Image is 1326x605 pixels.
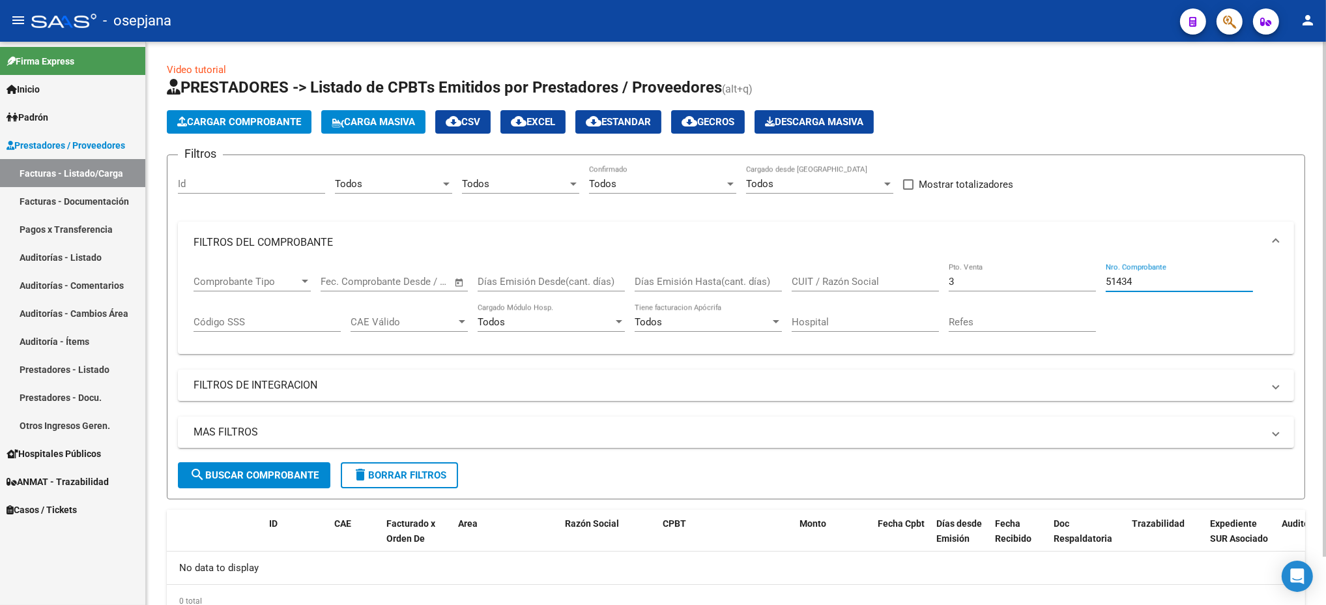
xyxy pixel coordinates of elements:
span: Auditoria [1282,518,1320,529]
datatable-header-cell: Fecha Cpbt [872,510,931,567]
span: Hospitales Públicos [7,447,101,461]
span: PRESTADORES -> Listado de CPBTs Emitidos por Prestadores / Proveedores [167,78,722,96]
button: CSV [435,110,491,134]
datatable-header-cell: Facturado x Orden De [381,510,453,567]
h3: Filtros [178,145,223,163]
mat-expansion-panel-header: MAS FILTROS [178,417,1294,448]
datatable-header-cell: CPBT [657,510,794,567]
span: Buscar Comprobante [190,469,319,481]
div: FILTROS DEL COMPROBANTE [178,263,1294,355]
span: Descarga Masiva [765,116,863,128]
button: Buscar Comprobante [178,462,330,488]
button: Cargar Comprobante [167,110,311,134]
span: - osepjana [103,7,171,35]
span: Inicio [7,82,40,96]
span: EXCEL [511,116,555,128]
mat-expansion-panel-header: FILTROS DE INTEGRACION [178,370,1294,401]
datatable-header-cell: CAE [329,510,381,567]
button: Descarga Masiva [755,110,874,134]
span: Trazabilidad [1132,518,1185,529]
datatable-header-cell: ID [264,510,329,567]
a: Video tutorial [167,64,226,76]
mat-icon: search [190,467,205,482]
mat-panel-title: FILTROS DE INTEGRACION [194,378,1263,392]
span: Padrón [7,110,48,125]
span: Comprobante Tipo [194,276,299,288]
datatable-header-cell: Razón Social [560,510,657,567]
span: Razón Social [565,518,619,529]
mat-icon: cloud_download [446,113,461,129]
mat-icon: cloud_download [682,113,697,129]
mat-icon: person [1300,12,1316,28]
span: Carga Masiva [332,116,415,128]
mat-panel-title: FILTROS DEL COMPROBANTE [194,235,1263,250]
span: Cargar Comprobante [177,116,301,128]
span: Firma Express [7,54,74,68]
span: Todos [746,178,773,190]
span: (alt+q) [722,83,753,95]
span: Fecha Recibido [995,518,1031,544]
div: No data to display [167,552,1305,584]
span: ID [269,518,278,529]
span: Doc Respaldatoria [1054,518,1112,544]
input: Fecha inicio [321,276,373,288]
mat-expansion-panel-header: FILTROS DEL COMPROBANTE [178,222,1294,263]
mat-icon: cloud_download [511,113,526,129]
span: CPBT [663,518,686,529]
span: CAE [334,518,351,529]
span: Facturado x Orden De [386,518,435,544]
div: Open Intercom Messenger [1282,561,1313,592]
span: Estandar [586,116,651,128]
span: Todos [462,178,489,190]
datatable-header-cell: Días desde Emisión [931,510,990,567]
datatable-header-cell: Trazabilidad [1127,510,1205,567]
span: CAE Válido [351,316,456,328]
span: Monto [800,518,826,529]
mat-icon: menu [10,12,26,28]
datatable-header-cell: Expediente SUR Asociado [1205,510,1276,567]
datatable-header-cell: Area [453,510,541,567]
button: Open calendar [452,275,467,290]
span: Días desde Emisión [936,518,982,544]
span: Fecha Cpbt [878,518,925,529]
span: Todos [335,178,362,190]
span: Gecros [682,116,734,128]
span: Todos [478,316,505,328]
mat-panel-title: MAS FILTROS [194,425,1263,439]
datatable-header-cell: Monto [794,510,872,567]
button: Carga Masiva [321,110,425,134]
span: CSV [446,116,480,128]
mat-icon: cloud_download [586,113,601,129]
button: Estandar [575,110,661,134]
span: Todos [635,316,662,328]
button: Gecros [671,110,745,134]
span: Expediente SUR Asociado [1210,518,1268,544]
mat-icon: delete [353,467,368,482]
app-download-masive: Descarga masiva de comprobantes (adjuntos) [755,110,874,134]
span: Prestadores / Proveedores [7,138,125,153]
span: Mostrar totalizadores [919,177,1013,192]
input: Fecha fin [385,276,448,288]
button: Borrar Filtros [341,462,458,488]
span: Todos [589,178,616,190]
span: Casos / Tickets [7,503,77,517]
span: ANMAT - Trazabilidad [7,475,109,489]
span: Area [458,518,478,529]
datatable-header-cell: Doc Respaldatoria [1048,510,1127,567]
datatable-header-cell: Fecha Recibido [990,510,1048,567]
span: Borrar Filtros [353,469,446,481]
button: EXCEL [500,110,566,134]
